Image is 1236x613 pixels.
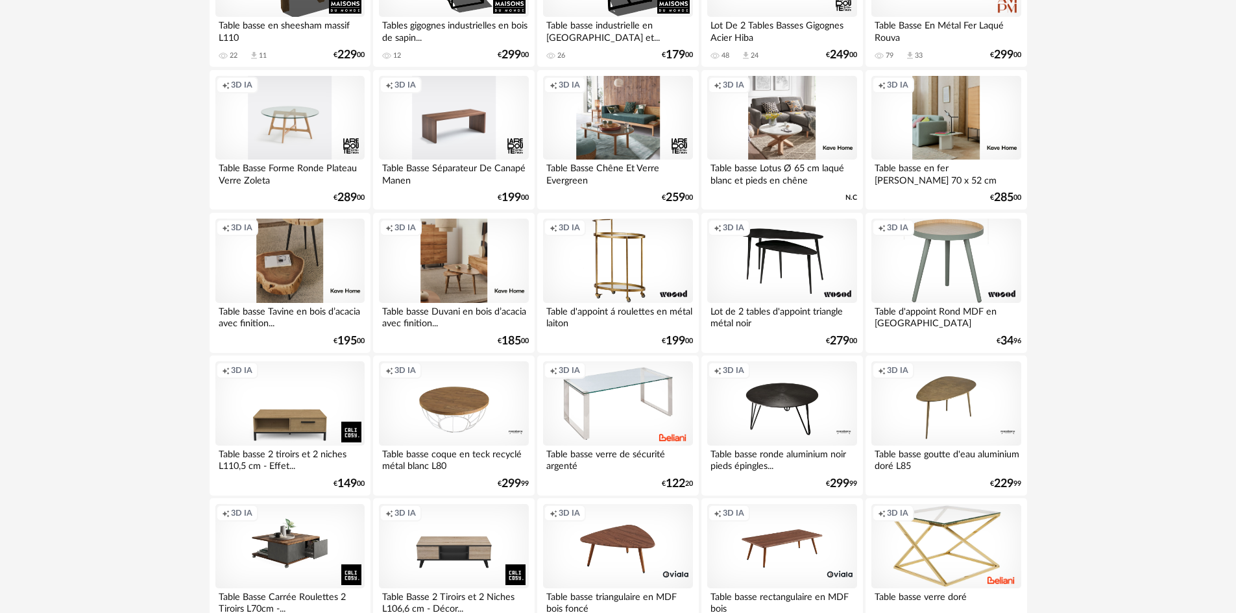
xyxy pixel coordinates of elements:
[337,51,357,60] span: 229
[394,508,416,518] span: 3D IA
[373,213,534,353] a: Creation icon 3D IA Table basse Duvani en bois d’acacia avec finition... €18500
[210,213,370,353] a: Creation icon 3D IA Table basse Tavine en bois d’acacia avec finition... €19500
[714,80,721,90] span: Creation icon
[878,222,886,233] span: Creation icon
[994,193,1013,202] span: 285
[994,51,1013,60] span: 299
[887,508,908,518] span: 3D IA
[866,213,1026,353] a: Creation icon 3D IA Table d'appoint Rond MDF en [GEOGRAPHIC_DATA] €3496
[543,160,692,186] div: Table Basse Chêne Et Verre Evergreen
[337,337,357,346] span: 195
[379,446,528,472] div: Table basse coque en teck recyclé métal blanc L80
[845,193,857,202] span: N.C
[222,508,230,518] span: Creation icon
[990,193,1021,202] div: € 00
[210,355,370,496] a: Creation icon 3D IA Table basse 2 tiroirs et 2 niches L110,5 cm - Effet... €14900
[826,337,857,346] div: € 00
[887,80,908,90] span: 3D IA
[830,337,849,346] span: 279
[662,479,693,488] div: € 20
[550,508,557,518] span: Creation icon
[662,51,693,60] div: € 00
[559,365,580,376] span: 3D IA
[385,508,393,518] span: Creation icon
[871,303,1021,329] div: Table d'appoint Rond MDF en [GEOGRAPHIC_DATA]
[887,365,908,376] span: 3D IA
[990,479,1021,488] div: € 99
[723,365,744,376] span: 3D IA
[231,222,252,233] span: 3D IA
[337,479,357,488] span: 149
[249,51,259,60] span: Download icon
[498,337,529,346] div: € 00
[559,222,580,233] span: 3D IA
[878,365,886,376] span: Creation icon
[666,337,685,346] span: 199
[333,479,365,488] div: € 00
[215,446,365,472] div: Table basse 2 tiroirs et 2 niches L110,5 cm - Effet...
[230,51,237,60] div: 22
[215,17,365,43] div: Table basse en sheesham massif L110
[373,70,534,210] a: Creation icon 3D IA Table Basse Séparateur De Canapé Manen €19900
[394,222,416,233] span: 3D IA
[385,80,393,90] span: Creation icon
[871,160,1021,186] div: Table basse en fer [PERSON_NAME] 70 x 52 cm
[394,365,416,376] span: 3D IA
[502,51,521,60] span: 299
[878,80,886,90] span: Creation icon
[871,446,1021,472] div: Table basse goutte d'eau aluminium doré L85
[394,80,416,90] span: 3D IA
[915,51,923,60] div: 33
[662,193,693,202] div: € 00
[498,193,529,202] div: € 00
[559,80,580,90] span: 3D IA
[333,337,365,346] div: € 00
[714,365,721,376] span: Creation icon
[666,51,685,60] span: 179
[866,355,1026,496] a: Creation icon 3D IA Table basse goutte d'eau aluminium doré L85 €22999
[707,303,856,329] div: Lot de 2 tables d'appoint triangle métal noir
[662,337,693,346] div: € 00
[887,222,908,233] span: 3D IA
[990,51,1021,60] div: € 00
[871,17,1021,43] div: Table Basse En Métal Fer Laqué Rouva
[741,51,751,60] span: Download icon
[210,70,370,210] a: Creation icon 3D IA Table Basse Forme Ronde Plateau Verre Zoleta €28900
[866,70,1026,210] a: Creation icon 3D IA Table basse en fer [PERSON_NAME] 70 x 52 cm €28500
[385,222,393,233] span: Creation icon
[259,51,267,60] div: 11
[559,508,580,518] span: 3D IA
[537,355,698,496] a: Creation icon 3D IA Table basse verre de sécurité argenté €12220
[714,222,721,233] span: Creation icon
[826,479,857,488] div: € 99
[994,479,1013,488] span: 229
[723,508,744,518] span: 3D IA
[723,222,744,233] span: 3D IA
[557,51,565,60] div: 26
[543,303,692,329] div: Table d'appoint á roulettes en métal laiton
[502,193,521,202] span: 199
[231,508,252,518] span: 3D IA
[379,17,528,43] div: Tables gigognes industrielles en bois de sapin...
[379,160,528,186] div: Table Basse Séparateur De Canapé Manen
[707,17,856,43] div: Lot De 2 Tables Basses Gigognes Acier Hiba
[830,479,849,488] span: 299
[878,508,886,518] span: Creation icon
[723,80,744,90] span: 3D IA
[550,365,557,376] span: Creation icon
[751,51,758,60] div: 24
[337,193,357,202] span: 289
[215,160,365,186] div: Table Basse Forme Ronde Plateau Verre Zoleta
[393,51,401,60] div: 12
[231,365,252,376] span: 3D IA
[215,303,365,329] div: Table basse Tavine en bois d’acacia avec finition...
[222,80,230,90] span: Creation icon
[537,70,698,210] a: Creation icon 3D IA Table Basse Chêne Et Verre Evergreen €25900
[701,70,862,210] a: Creation icon 3D IA Table basse Lotus Ø 65 cm laqué blanc et pieds en chêne N.C
[231,80,252,90] span: 3D IA
[222,222,230,233] span: Creation icon
[666,479,685,488] span: 122
[714,508,721,518] span: Creation icon
[830,51,849,60] span: 249
[666,193,685,202] span: 259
